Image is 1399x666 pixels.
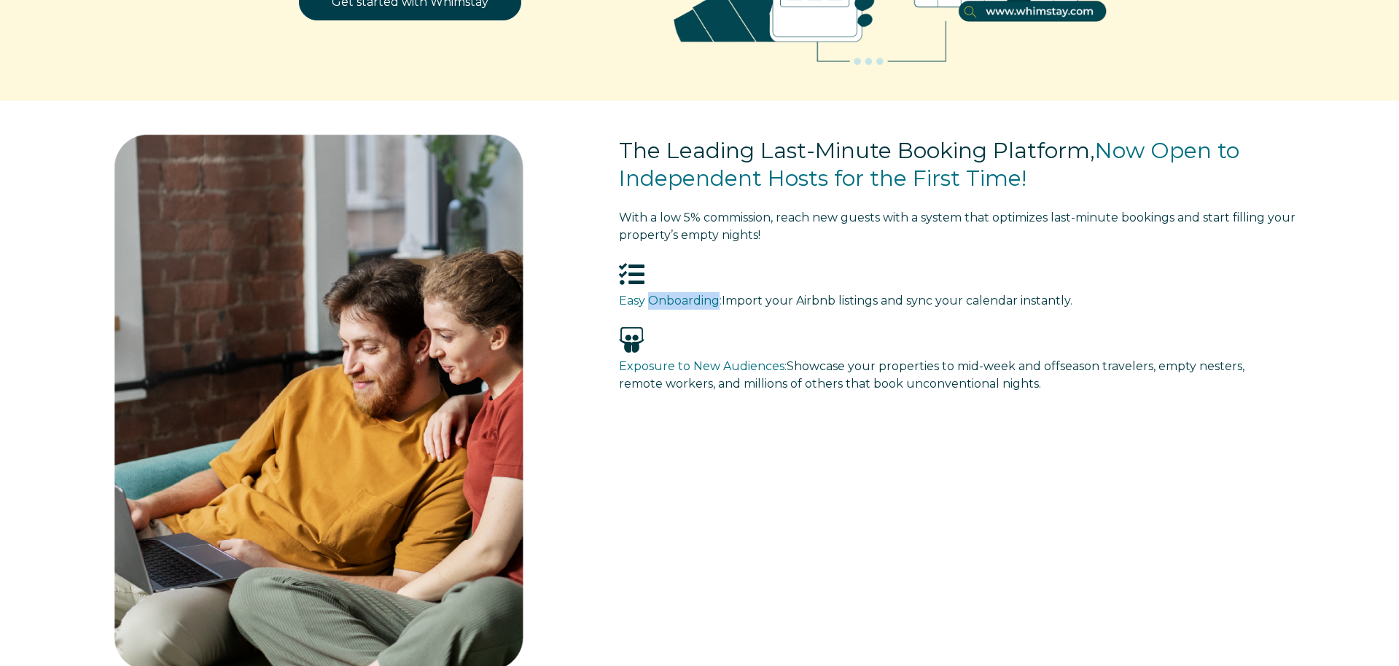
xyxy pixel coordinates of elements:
span: Now Open to Independent Hosts for the First Time! [619,137,1239,192]
span: The Leading Last-Minute Booking Platform, [619,137,1095,164]
span: With a low 5% commission, reach new guests with a system that optimizes last-minute bookings and s [619,211,1208,224]
span: tart filling your property’s empty nights! [619,211,1295,242]
span: Exposure to New Audiences: [619,359,787,373]
span: Import your Airbnb listings and sync your calendar instantly. [722,294,1072,307]
span: Easy Onboarding: [619,294,722,307]
span: Showcase your properties to mid-week and offseason travelers, empty nesters, remote workers, and ... [619,359,1244,391]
